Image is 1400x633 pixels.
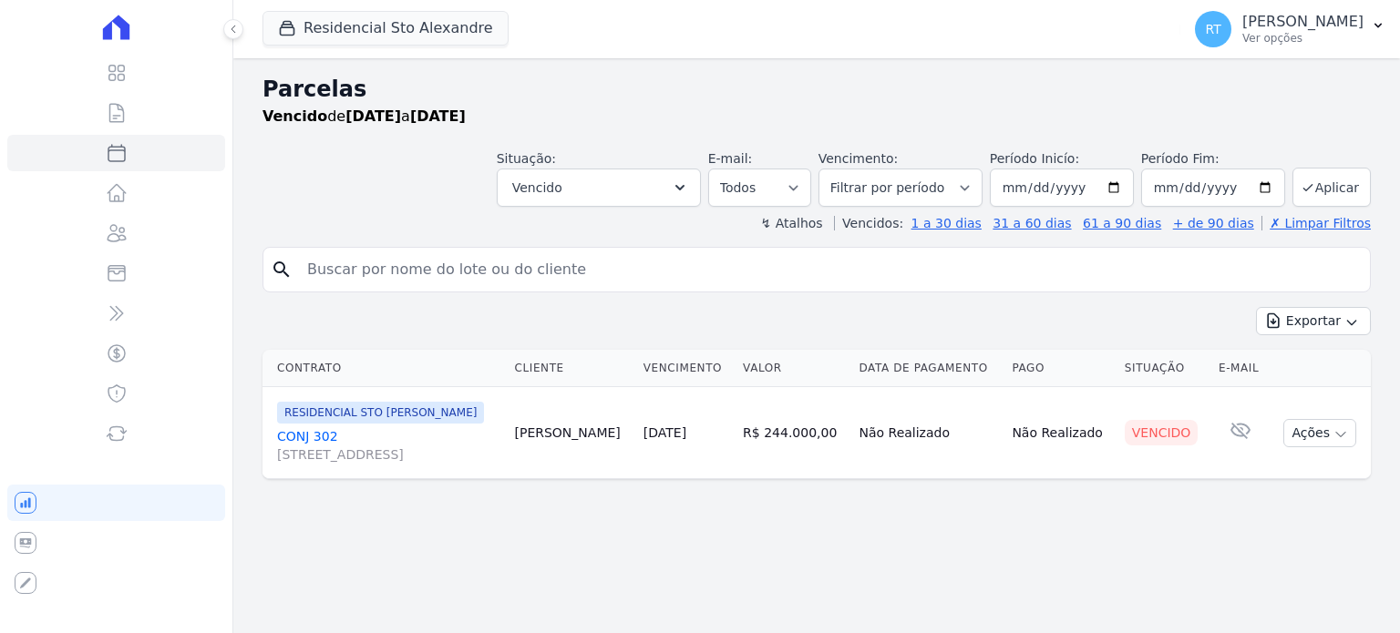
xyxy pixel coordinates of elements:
[1242,31,1364,46] p: Ver opções
[1180,4,1400,55] button: RT [PERSON_NAME] Ver opções
[818,151,898,166] label: Vencimento:
[1004,350,1117,387] th: Pago
[1083,216,1161,230] a: 61 a 90 dias
[1211,350,1270,387] th: E-mail
[262,107,327,125] strong: Vencido
[262,11,509,46] button: Residencial Sto Alexandre
[271,259,293,281] i: search
[851,387,1004,479] td: Não Realizado
[497,151,556,166] label: Situação:
[1261,216,1371,230] a: ✗ Limpar Filtros
[760,216,822,230] label: ↯ Atalhos
[736,387,851,479] td: R$ 244.000,00
[512,177,562,199] span: Vencido
[1141,149,1285,168] label: Período Fim:
[345,107,401,125] strong: [DATE]
[1256,307,1371,335] button: Exportar
[834,216,903,230] label: Vencidos:
[736,350,851,387] th: Valor
[410,107,466,125] strong: [DATE]
[990,151,1079,166] label: Período Inicío:
[277,402,484,424] span: RESIDENCIAL STO [PERSON_NAME]
[1292,168,1371,207] button: Aplicar
[262,350,507,387] th: Contrato
[262,106,466,128] p: de a
[497,168,701,207] button: Vencido
[1242,13,1364,31] p: [PERSON_NAME]
[1173,216,1254,230] a: + de 90 dias
[1125,420,1199,445] div: Vencido
[851,350,1004,387] th: Data de Pagamento
[296,251,1363,288] input: Buscar por nome do lote ou do cliente
[911,216,982,230] a: 1 a 30 dias
[277,445,499,464] span: [STREET_ADDRESS]
[262,73,1371,106] h2: Parcelas
[1283,419,1356,447] button: Ações
[708,151,753,166] label: E-mail:
[1205,23,1220,36] span: RT
[1117,350,1211,387] th: Situação
[1004,387,1117,479] td: Não Realizado
[277,427,499,464] a: CONJ 302[STREET_ADDRESS]
[993,216,1071,230] a: 31 a 60 dias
